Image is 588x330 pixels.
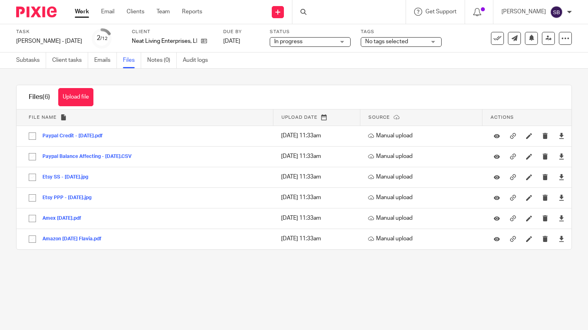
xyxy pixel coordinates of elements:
[42,236,108,242] button: Amazon [DATE] Flavia.pdf
[25,170,40,185] input: Select
[58,88,93,106] button: Upload file
[16,29,82,35] label: Task
[16,6,57,17] img: Pixie
[223,38,240,44] span: [DATE]
[365,39,408,44] span: No tags selected
[281,152,356,160] p: [DATE] 11:33am
[368,152,478,160] p: Manual upload
[147,53,177,68] a: Notes (0)
[183,53,214,68] a: Audit logs
[16,37,82,45] div: Flavia Andrews - Jul 2025
[52,53,88,68] a: Client tasks
[123,53,141,68] a: Files
[157,8,170,16] a: Team
[42,174,94,180] button: Etsy SS - [DATE].jpg
[25,190,40,206] input: Select
[182,8,202,16] a: Reports
[274,39,302,44] span: In progress
[368,115,390,120] span: Source
[558,214,565,222] a: Download
[270,29,351,35] label: Status
[550,6,563,19] img: svg%3E
[101,8,114,16] a: Email
[25,231,40,247] input: Select
[42,133,109,139] button: Paypal Credit - [DATE].pdf
[223,29,260,35] label: Due by
[558,152,565,160] a: Download
[25,149,40,164] input: Select
[281,115,317,120] span: Upload date
[132,37,197,45] p: Neat Living Enterprises, LLC
[501,8,546,16] p: [PERSON_NAME]
[368,193,478,202] p: Manual upload
[97,34,108,43] div: 2
[368,173,478,181] p: Manual upload
[361,29,442,35] label: Tags
[42,195,97,201] button: Etsy PPP - [DATE].jpg
[558,193,565,202] a: Download
[491,115,514,120] span: Actions
[281,132,356,140] p: [DATE] 11:33am
[75,8,89,16] a: Work
[25,128,40,144] input: Select
[281,173,356,181] p: [DATE] 11:33am
[281,193,356,202] p: [DATE] 11:33am
[25,211,40,226] input: Select
[29,93,50,101] h1: Files
[281,235,356,243] p: [DATE] 11:33am
[558,132,565,140] a: Download
[368,235,478,243] p: Manual upload
[100,36,108,41] small: /12
[29,115,57,120] span: File name
[42,216,87,221] button: Amex [DATE].pdf
[42,154,137,160] button: Paypal Balance Affecting - [DATE].CSV
[16,37,82,45] div: [PERSON_NAME] - [DATE]
[368,214,478,222] p: Manual upload
[425,9,457,15] span: Get Support
[94,53,117,68] a: Emails
[16,53,46,68] a: Subtasks
[132,29,213,35] label: Client
[368,132,478,140] p: Manual upload
[281,214,356,222] p: [DATE] 11:33am
[127,8,144,16] a: Clients
[558,173,565,181] a: Download
[558,235,565,243] a: Download
[42,94,50,100] span: (6)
